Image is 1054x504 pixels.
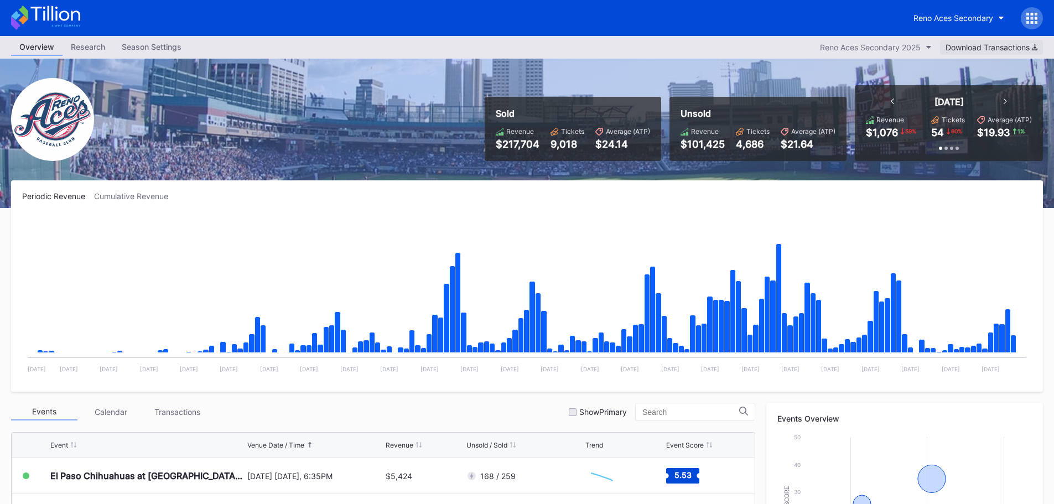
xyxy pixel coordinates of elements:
[94,191,177,201] div: Cumulative Revenue
[746,127,770,136] div: Tickets
[247,441,304,449] div: Venue Date / Time
[821,366,839,372] text: [DATE]
[585,441,603,449] div: Trend
[501,366,519,372] text: [DATE]
[220,366,238,372] text: [DATE]
[621,366,639,372] text: [DATE]
[946,43,1037,52] div: Download Transactions
[942,116,965,124] div: Tickets
[940,40,1043,55] button: Download Transactions
[606,127,650,136] div: Average (ATP)
[820,43,921,52] div: Reno Aces Secondary 2025
[63,39,113,55] div: Research
[876,116,904,124] div: Revenue
[942,366,960,372] text: [DATE]
[180,366,198,372] text: [DATE]
[144,403,210,420] div: Transactions
[585,462,619,490] svg: Chart title
[777,414,1032,423] div: Events Overview
[691,127,719,136] div: Revenue
[901,366,920,372] text: [DATE]
[794,489,801,495] text: 30
[977,127,1010,138] div: $19.93
[460,366,479,372] text: [DATE]
[22,215,1032,381] svg: Chart title
[861,366,880,372] text: [DATE]
[931,127,944,138] div: 54
[11,403,77,420] div: Events
[551,138,584,150] div: 9,018
[380,366,398,372] text: [DATE]
[60,366,78,372] text: [DATE]
[561,127,584,136] div: Tickets
[480,471,516,481] div: 168 / 259
[814,40,937,55] button: Reno Aces Secondary 2025
[506,127,534,136] div: Revenue
[736,138,770,150] div: 4,686
[781,366,799,372] text: [DATE]
[579,407,627,417] div: Show Primary
[140,366,158,372] text: [DATE]
[666,441,704,449] div: Event Score
[50,441,68,449] div: Event
[100,366,118,372] text: [DATE]
[496,108,650,119] div: Sold
[982,366,1000,372] text: [DATE]
[420,366,439,372] text: [DATE]
[794,461,801,468] text: 40
[642,408,739,417] input: Search
[11,39,63,56] a: Overview
[741,366,760,372] text: [DATE]
[674,470,691,480] text: 5.53
[466,441,507,449] div: Unsold / Sold
[595,138,650,150] div: $24.14
[701,366,719,372] text: [DATE]
[913,13,993,23] div: Reno Aces Secondary
[113,39,190,55] div: Season Settings
[934,96,964,107] div: [DATE]
[905,8,1013,28] button: Reno Aces Secondary
[866,127,898,138] div: $1,076
[681,108,835,119] div: Unsold
[988,116,1032,124] div: Average (ATP)
[386,441,413,449] div: Revenue
[22,191,94,201] div: Periodic Revenue
[63,39,113,56] a: Research
[794,434,801,440] text: 50
[50,470,245,481] div: El Paso Chihuahuas at [GEOGRAPHIC_DATA] Aces
[28,366,46,372] text: [DATE]
[661,366,679,372] text: [DATE]
[1016,127,1026,136] div: 1 %
[541,366,559,372] text: [DATE]
[904,127,917,136] div: 59 %
[791,127,835,136] div: Average (ATP)
[781,138,835,150] div: $21.64
[581,366,599,372] text: [DATE]
[260,366,278,372] text: [DATE]
[77,403,144,420] div: Calendar
[300,366,318,372] text: [DATE]
[340,366,359,372] text: [DATE]
[496,138,539,150] div: $217,704
[247,471,383,481] div: [DATE] [DATE], 6:35PM
[386,471,412,481] div: $5,424
[681,138,725,150] div: $101,425
[11,78,94,161] img: RenoAces.png
[113,39,190,56] a: Season Settings
[950,127,963,136] div: 60 %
